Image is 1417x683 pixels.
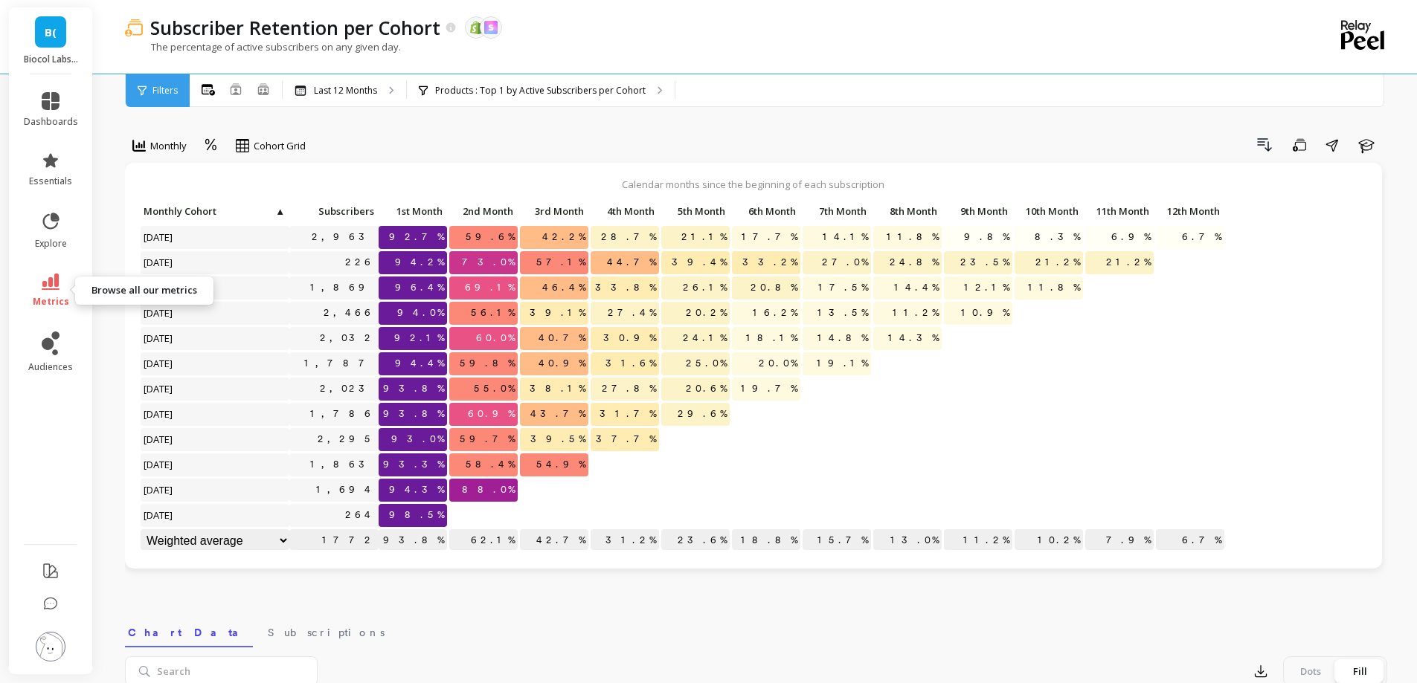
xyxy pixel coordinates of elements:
[1085,201,1154,221] p: 11th Month
[468,302,518,324] span: 56.1%
[683,302,730,324] span: 20.2%
[463,226,518,248] span: 59.6%
[603,352,659,375] span: 31.6%
[748,276,800,299] span: 20.8%
[664,205,725,217] span: 5th Month
[462,276,518,299] span: 69.1%
[527,302,588,324] span: 39.1%
[342,251,379,273] a: 226
[388,428,447,450] span: 93.0%
[957,251,1012,273] span: 23.5%
[680,276,730,299] span: 26.1%
[380,378,447,400] span: 93.8%
[876,205,937,217] span: 8th Month
[309,226,379,248] a: 2,963
[33,296,69,308] span: metrics
[732,529,800,551] p: 18.8%
[592,276,659,299] span: 33.8%
[1159,205,1220,217] span: 12th Month
[750,302,800,324] span: 16.2%
[597,403,659,425] span: 31.7%
[36,632,65,661] img: profile picture
[473,327,518,349] span: 60.0%
[301,352,379,375] a: 1,787
[1032,251,1083,273] span: 21.2%
[292,205,374,217] span: Subscribers
[141,327,177,349] span: [DATE]
[943,201,1014,224] div: Toggle SortBy
[457,352,518,375] span: 59.8%
[661,529,730,551] p: 23.6%
[675,403,730,425] span: 29.6%
[317,327,379,349] a: 2,032
[29,175,72,187] span: essentials
[527,378,588,400] span: 38.1%
[469,21,483,34] img: api.shopify.svg
[144,205,274,217] span: Monthly Cohort
[536,352,588,375] span: 40.9%
[669,251,730,273] span: 39.4%
[141,201,289,221] p: Monthly Cohort
[1088,205,1149,217] span: 11th Month
[379,529,447,551] p: 93.8%
[527,428,588,450] span: 39.5%
[394,302,447,324] span: 94.0%
[891,276,942,299] span: 14.4%
[533,251,588,273] span: 57.1%
[738,378,800,400] span: 19.7%
[814,352,871,375] span: 19.1%
[885,327,942,349] span: 14.3%
[380,453,447,476] span: 93.3%
[600,327,659,349] span: 30.9%
[731,201,802,224] div: Toggle SortBy
[141,479,177,501] span: [DATE]
[1025,276,1083,299] span: 11.8%
[392,276,447,299] span: 96.4%
[1085,201,1155,224] div: Toggle SortBy
[802,201,873,224] div: Toggle SortBy
[591,529,659,551] p: 31.2%
[661,201,730,221] p: 5th Month
[45,24,57,41] span: B(
[386,504,447,526] span: 98.5%
[24,116,78,128] span: dashboards
[594,205,655,217] span: 4th Month
[598,226,659,248] span: 28.7%
[1156,201,1224,221] p: 12th Month
[1156,529,1224,551] p: 6.7%
[314,85,377,97] p: Last 12 Months
[321,302,379,324] a: 2,466
[289,529,379,551] p: 1772
[820,226,871,248] span: 14.1%
[289,201,359,224] div: Toggle SortBy
[944,201,1012,221] p: 9th Month
[814,302,871,324] span: 13.5%
[391,327,447,349] span: 92.1%
[1335,659,1384,683] div: Fill
[735,205,796,217] span: 6th Month
[803,529,871,551] p: 15.7%
[591,201,659,221] p: 4th Month
[599,378,659,400] span: 27.8%
[732,201,800,221] p: 6th Month
[484,21,498,34] img: api.skio.svg
[140,201,211,224] div: Toggle SortBy
[140,178,1367,191] p: Calendar months since the beginning of each subscription
[457,428,518,450] span: 59.7%
[141,453,177,476] span: [DATE]
[342,504,379,526] a: 264
[449,529,518,551] p: 62.1%
[386,479,447,501] span: 94.3%
[1085,529,1154,551] p: 7.9%
[141,403,177,425] span: [DATE]
[683,378,730,400] span: 20.6%
[449,201,518,221] p: 2nd Month
[756,352,800,375] span: 20.0%
[268,625,385,640] span: Subscriptions
[593,428,659,450] span: 37.7%
[141,428,177,450] span: [DATE]
[1155,201,1226,224] div: Toggle SortBy
[378,201,449,224] div: Toggle SortBy
[520,201,588,221] p: 3rd Month
[1014,201,1085,224] div: Toggle SortBy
